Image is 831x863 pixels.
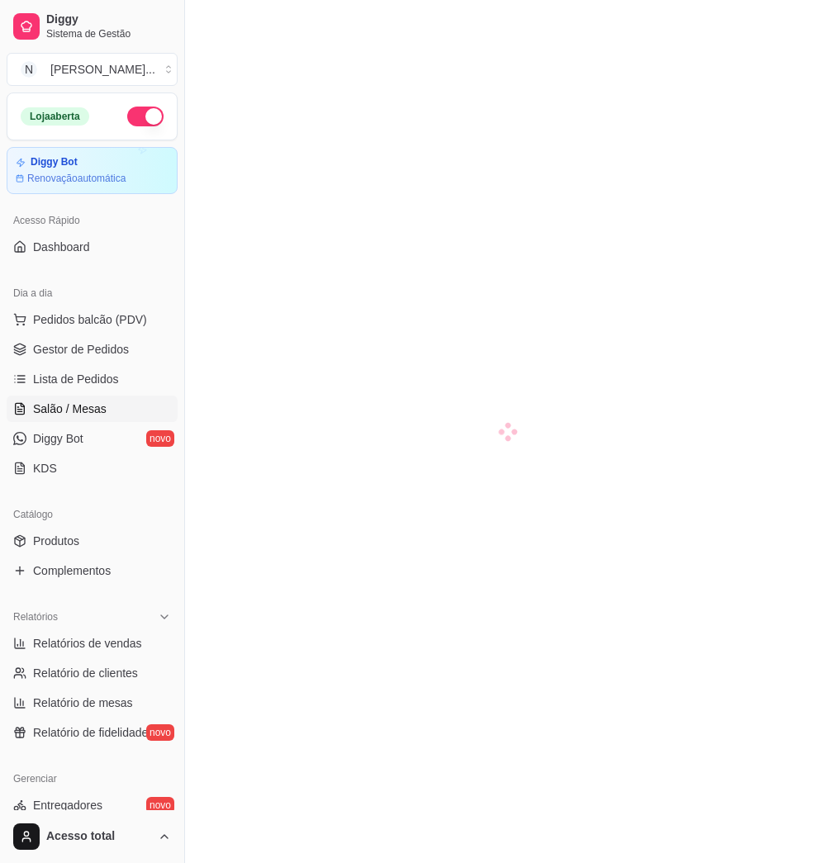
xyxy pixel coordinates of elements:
div: Dia a dia [7,280,178,306]
a: KDS [7,455,178,481]
span: N [21,61,37,78]
a: Relatório de fidelidadenovo [7,719,178,746]
span: Relatórios [13,610,58,624]
article: Renovação automática [27,172,126,185]
span: Sistema de Gestão [46,27,171,40]
a: Entregadoresnovo [7,792,178,818]
a: Relatório de clientes [7,660,178,686]
span: Diggy Bot [33,430,83,447]
span: Lista de Pedidos [33,371,119,387]
a: Relatórios de vendas [7,630,178,657]
a: Complementos [7,557,178,584]
a: Salão / Mesas [7,396,178,422]
a: Produtos [7,528,178,554]
span: Gestor de Pedidos [33,341,129,358]
span: Relatório de clientes [33,665,138,681]
a: Diggy Botnovo [7,425,178,452]
a: Dashboard [7,234,178,260]
a: Lista de Pedidos [7,366,178,392]
a: DiggySistema de Gestão [7,7,178,46]
button: Acesso total [7,817,178,856]
span: Salão / Mesas [33,401,107,417]
span: Acesso total [46,829,151,844]
span: Relatórios de vendas [33,635,142,652]
span: Dashboard [33,239,90,255]
span: Entregadores [33,797,102,813]
span: Relatório de mesas [33,695,133,711]
span: Produtos [33,533,79,549]
span: Diggy [46,12,171,27]
span: KDS [33,460,57,477]
span: Complementos [33,562,111,579]
div: [PERSON_NAME] ... [50,61,155,78]
div: Acesso Rápido [7,207,178,234]
a: Gestor de Pedidos [7,336,178,363]
article: Diggy Bot [31,156,78,168]
div: Loja aberta [21,107,89,126]
a: Relatório de mesas [7,690,178,716]
span: Pedidos balcão (PDV) [33,311,147,328]
span: Relatório de fidelidade [33,724,148,741]
div: Gerenciar [7,766,178,792]
button: Select a team [7,53,178,86]
button: Pedidos balcão (PDV) [7,306,178,333]
a: Diggy BotRenovaçãoautomática [7,147,178,194]
button: Alterar Status [127,107,164,126]
div: Catálogo [7,501,178,528]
